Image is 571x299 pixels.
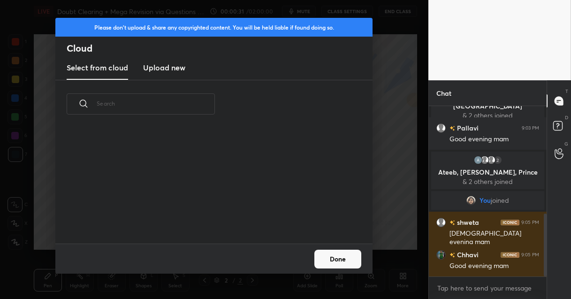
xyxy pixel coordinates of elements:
p: D [565,114,568,121]
img: no-rating-badge.077c3623.svg [449,253,455,258]
img: a7ac6fe6eda44e07ab3709a94de7a6bd.jpg [466,196,476,205]
p: Pallavi, Sanidhya, [GEOGRAPHIC_DATA] [437,95,539,110]
span: joined [491,197,509,204]
div: Please don't upload & share any copyrighted content. You will be held liable if found doing so. [55,18,373,37]
div: [DEMOGRAPHIC_DATA] evening mam [449,229,539,247]
p: & 2 others joined [437,112,539,119]
img: no-rating-badge.077c3623.svg [449,220,455,225]
h3: Upload new [143,62,185,73]
h3: Select from cloud [67,62,128,73]
p: Chat [429,81,459,106]
div: 2 [493,155,502,165]
img: default.png [436,123,446,133]
img: 3 [436,250,446,260]
button: Done [314,250,361,268]
h2: Cloud [67,42,373,54]
img: iconic-dark.1390631f.png [501,252,519,258]
span: You [480,197,491,204]
h6: Chhavi [455,250,479,260]
img: default.png [480,155,489,165]
div: grid [429,106,547,276]
div: 9:05 PM [521,252,539,258]
p: & 2 others joined [437,178,539,185]
div: Good evening mam [449,261,539,271]
p: Ateeb, [PERSON_NAME], Prince [437,169,539,176]
div: 9:03 PM [522,125,539,131]
img: default.png [436,218,446,227]
input: Search [97,84,215,123]
div: 9:05 PM [521,220,539,225]
img: 3 [473,155,482,165]
img: iconic-dark.1390631f.png [501,220,519,225]
div: grid [55,125,361,244]
p: G [564,140,568,147]
h6: Pallavi [455,123,479,133]
img: no-rating-badge.077c3623.svg [449,126,455,131]
img: default.png [486,155,495,165]
p: T [565,88,568,95]
h6: shweta [455,217,479,227]
div: Good evening mam [449,135,539,144]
